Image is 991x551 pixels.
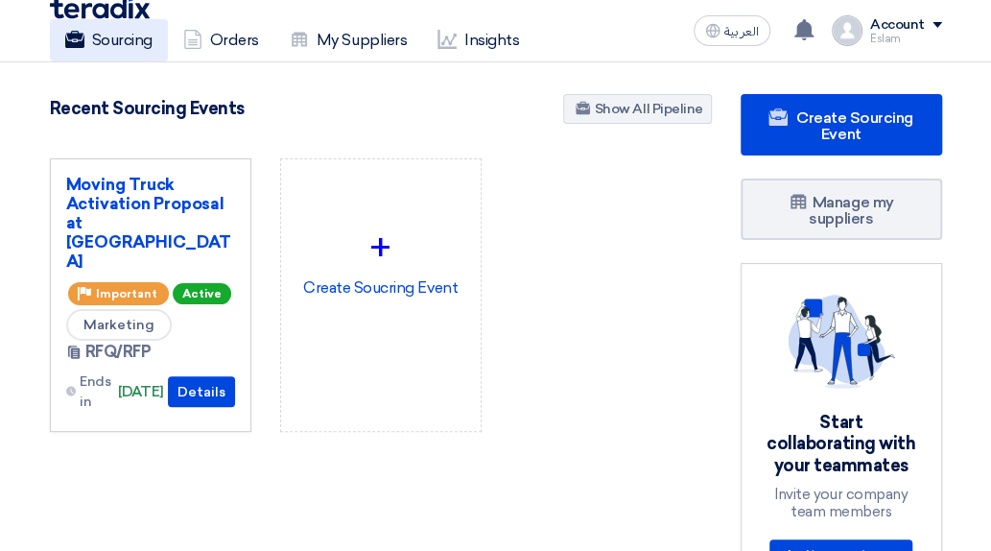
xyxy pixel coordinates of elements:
[274,19,422,61] a: My Suppliers
[832,15,862,46] img: profile_test.png
[765,412,918,477] div: Start collaborating with your teammates
[422,19,534,61] a: Insights
[168,376,235,407] button: Details
[66,309,172,341] span: Marketing
[724,25,759,38] span: العربية
[765,486,918,520] div: Invite your company team members
[118,381,163,403] span: [DATE]
[563,94,712,124] a: Show All Pipeline
[85,341,152,364] span: RFQ/RFP
[694,15,770,46] button: العربية
[96,287,157,300] span: Important
[173,283,231,304] span: Active
[788,295,895,389] img: invite_your_team.svg
[870,17,925,34] div: Account
[80,371,110,412] span: Ends in
[741,179,942,240] a: Manage my suppliers
[870,34,942,44] div: Eslam
[296,219,465,276] div: +
[168,19,274,61] a: Orders
[50,98,245,119] h4: Recent Sourcing Events
[296,175,465,344] div: Create Soucring Event
[50,19,168,61] a: Sourcing
[796,108,913,143] span: Create Sourcing Event
[66,175,235,271] a: Moving Truck Activation Proposal at [GEOGRAPHIC_DATA]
